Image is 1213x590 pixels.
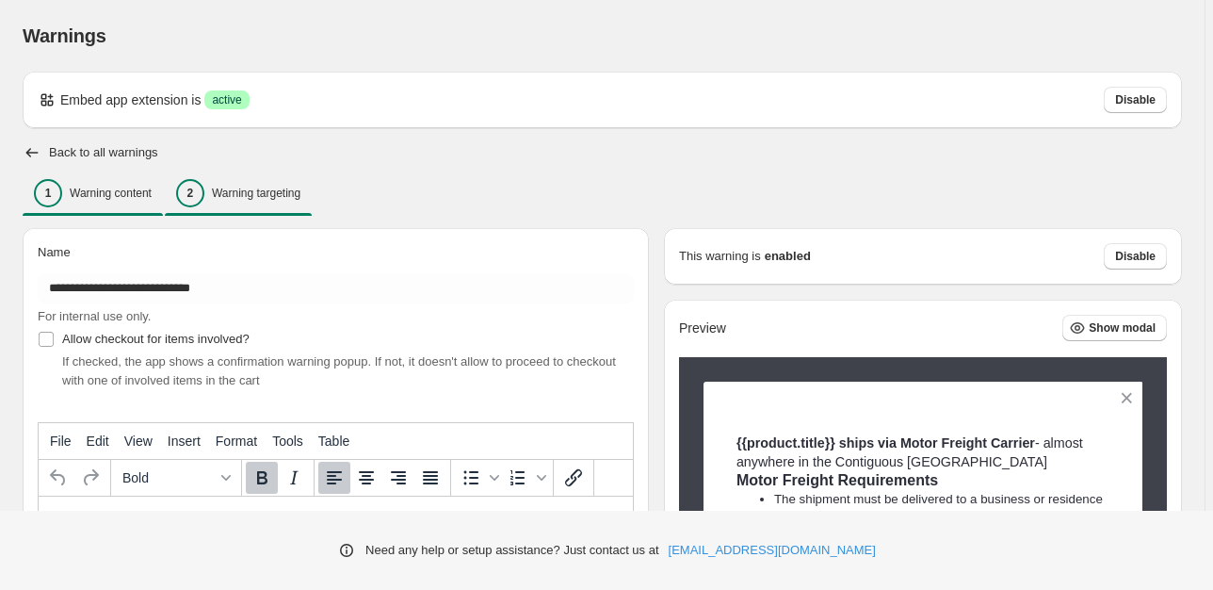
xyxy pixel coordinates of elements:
strong: Motor Freight Requirements [736,472,938,488]
button: Align center [350,462,382,494]
button: Formats [115,462,237,494]
button: Italic [278,462,310,494]
span: Insert [168,434,201,449]
span: Table [318,434,349,449]
span: If checked, the app shows a confirmation warning popup. If not, it doesn't allow to proceed to ch... [62,354,616,387]
span: File [50,434,72,449]
strong: ships via Motor Freight Carrier [839,435,1035,451]
a: [EMAIL_ADDRESS][DOMAIN_NAME] [669,541,876,560]
button: 1Warning content [23,173,163,213]
body: Rich Text Area. Press ALT-0 for help. [8,15,587,192]
h2: Back to all warnings [49,145,158,160]
button: Show modal [1062,315,1167,341]
strong: {{product.title}} [736,435,835,451]
button: Disable [1104,87,1167,113]
p: This warning is [679,247,761,266]
span: Allow checkout for items involved? [62,332,250,346]
span: Bold [122,470,215,485]
div: Numbered list [502,462,549,494]
span: Show modal [1089,320,1156,336]
button: Bold [246,462,278,494]
span: active [212,92,241,107]
div: Bullet list [455,462,502,494]
span: Warnings [23,25,106,46]
button: 2Warning targeting [165,173,312,213]
span: View [124,434,153,449]
span: Name [38,245,71,259]
p: Warning targeting [212,186,300,201]
p: Warning content [70,186,152,201]
p: - almost anywhere in the Contiguous [GEOGRAPHIC_DATA] [736,434,1110,471]
button: Disable [1104,243,1167,270]
span: Edit [87,434,109,449]
button: More... [42,499,74,531]
div: 2 [176,179,204,207]
button: Align left [318,462,350,494]
button: Insert/edit link [558,462,590,494]
button: Justify [414,462,446,494]
div: 1 [34,179,62,207]
span: Format [216,434,257,449]
span: For internal use only. [38,309,151,323]
span: Disable [1115,249,1156,264]
span: Tools [272,434,303,449]
span: Disable [1115,92,1156,107]
p: Embed app extension is [60,90,201,109]
button: Align right [382,462,414,494]
strong: enabled [765,247,811,266]
h2: Preview [679,320,726,336]
button: Redo [74,462,106,494]
span: The shipment must be delivered to a business or residence (a PO Box is invalid) [774,492,1103,526]
button: Undo [42,462,74,494]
